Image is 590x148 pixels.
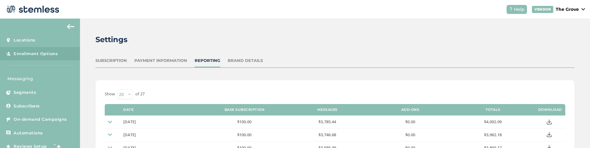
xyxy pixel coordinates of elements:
[14,89,36,96] span: Segments
[195,58,220,64] div: Reporting
[289,132,366,137] label: $3,746.68
[556,6,579,13] p: The Grove
[372,119,449,124] label: $0.00
[14,51,58,57] span: Enrollment Options
[317,108,338,112] label: Messages
[289,119,366,124] label: $3,785.44
[95,58,127,64] div: Subscription
[455,119,531,124] label: $4,002.09
[123,119,200,124] label: 27th July 2025
[14,37,36,43] span: Locations
[108,120,112,124] img: icon-dropdown-arrow--small-b2ab160b.svg
[514,6,525,13] span: Help
[225,108,265,112] label: Base Subscription
[318,119,336,124] span: $3,785.44
[486,108,500,112] label: Totals
[206,132,283,137] label: $100.00
[484,132,502,137] span: $3,962.18
[123,119,136,124] span: [DATE]
[455,132,531,137] label: $3,962.18
[484,119,502,124] span: $4,002.09
[372,132,449,137] label: $0.00
[123,132,200,137] label: 27th June 2025
[135,91,145,97] label: of 27
[318,132,336,137] span: $3,746.68
[14,103,40,109] span: Subscribers
[108,133,112,137] img: icon-dropdown-arrow--small-b2ab160b.svg
[405,132,415,137] span: $0.00
[14,116,67,123] span: On-demand Campaigns
[123,108,133,112] label: Date
[401,108,419,112] label: Add-Ons
[95,34,128,45] h2: Settings
[105,91,115,97] label: Show
[67,24,74,29] img: icon-arrow-back-accent-c549486e.svg
[405,119,415,124] span: $0.00
[532,6,553,13] div: VENDOR
[134,58,187,64] div: Payment Information
[534,104,565,116] th: Download
[5,3,59,15] img: logo-dark-0685b13c.svg
[123,132,136,137] span: [DATE]
[509,7,513,11] img: icon-help-white-03924b79.svg
[237,132,251,137] span: $100.00
[559,118,590,148] iframe: Chat Widget
[581,8,585,11] img: icon_down-arrow-small-66adaf34.svg
[206,119,283,124] label: $100.00
[237,119,251,124] span: $100.00
[228,58,263,64] div: Brand Details
[14,130,43,136] span: Automations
